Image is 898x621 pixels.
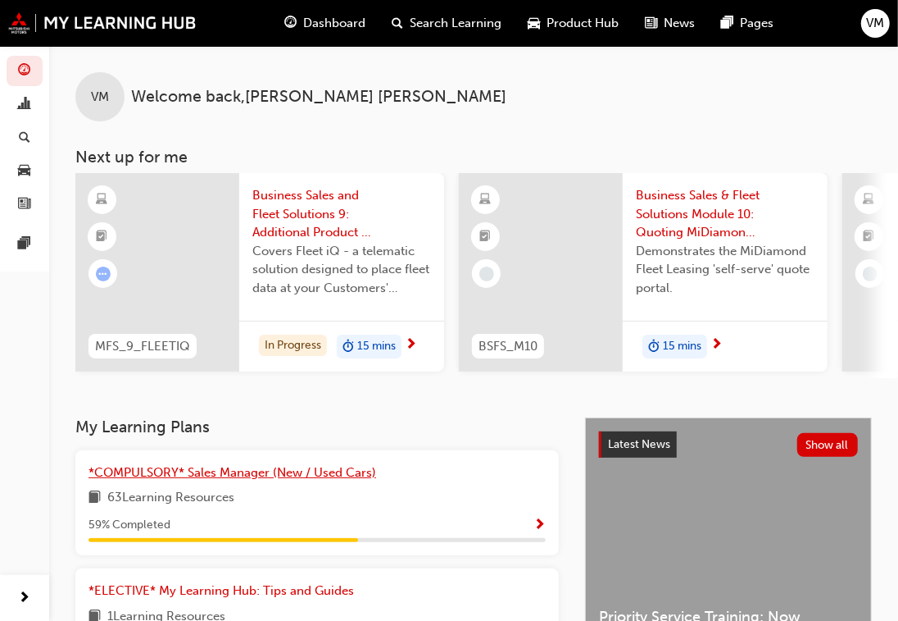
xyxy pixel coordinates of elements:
[19,164,31,179] span: car-icon
[95,337,190,356] span: MFS_9_FLEETIQ
[19,588,31,609] span: next-icon
[867,14,885,33] span: VM
[303,14,365,33] span: Dashboard
[721,13,733,34] span: pages-icon
[271,7,379,40] a: guage-iconDashboard
[797,433,859,457] button: Show all
[75,173,444,372] a: MFS_9_FLEETIQBusiness Sales and Fleet Solutions 9: Additional Product – Fleet iQCovers Fleet iQ -...
[864,189,875,211] span: laptop-icon
[96,267,111,281] span: learningRecordVerb_ATTEMPT-icon
[97,226,108,248] span: booktick-icon
[19,237,31,252] span: pages-icon
[88,516,170,535] span: 59 % Completed
[636,186,814,242] span: Business Sales & Fleet Solutions Module 10: Quoting MiDiamond Fleet Leasing
[636,242,814,298] span: Demonstrates the MiDiamond Fleet Leasing 'self-serve' quote portal.
[252,242,431,298] span: Covers Fleet iQ - a telematic solution designed to place fleet data at your Customers' fingertips.
[864,226,875,248] span: booktick-icon
[861,9,890,38] button: VM
[528,13,540,34] span: car-icon
[410,14,501,33] span: Search Learning
[131,88,506,107] span: Welcome back , [PERSON_NAME] [PERSON_NAME]
[632,7,708,40] a: news-iconNews
[19,98,31,112] span: chart-icon
[19,130,30,145] span: search-icon
[863,267,878,281] span: learningRecordVerb_NONE-icon
[342,336,354,358] span: duration-icon
[515,7,632,40] a: car-iconProduct Hub
[392,13,403,34] span: search-icon
[379,7,515,40] a: search-iconSearch Learning
[8,12,197,34] img: mmal
[19,64,31,79] span: guage-icon
[480,189,492,211] span: learningResourceType_ELEARNING-icon
[107,488,234,509] span: 63 Learning Resources
[599,432,858,458] a: Latest NewsShow all
[88,488,101,509] span: book-icon
[533,515,546,536] button: Show Progress
[88,463,383,482] a: *COMPULSORY* Sales Manager (New / Used Cars)
[88,465,376,480] span: *COMPULSORY* Sales Manager (New / Used Cars)
[97,189,108,211] span: learningResourceType_ELEARNING-icon
[284,13,297,34] span: guage-icon
[459,173,828,372] a: BSFS_M10Business Sales & Fleet Solutions Module 10: Quoting MiDiamond Fleet LeasingDemonstrates t...
[88,582,361,600] a: *ELECTIVE* My Learning Hub: Tips and Guides
[405,338,417,353] span: next-icon
[648,336,660,358] span: duration-icon
[664,14,695,33] span: News
[478,337,537,356] span: BSFS_M10
[547,14,619,33] span: Product Hub
[19,197,31,212] span: news-icon
[357,337,396,356] span: 15 mins
[663,337,701,356] span: 15 mins
[479,267,494,281] span: learningRecordVerb_NONE-icon
[608,437,670,451] span: Latest News
[645,13,657,34] span: news-icon
[740,14,773,33] span: Pages
[91,88,109,107] span: VM
[480,226,492,248] span: booktick-icon
[252,186,431,242] span: Business Sales and Fleet Solutions 9: Additional Product – Fleet iQ
[259,335,327,357] div: In Progress
[49,148,898,167] h3: Next up for me
[88,583,354,598] span: *ELECTIVE* My Learning Hub: Tips and Guides
[710,338,723,353] span: next-icon
[75,418,559,436] h3: My Learning Plans
[533,518,546,533] span: Show Progress
[708,7,787,40] a: pages-iconPages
